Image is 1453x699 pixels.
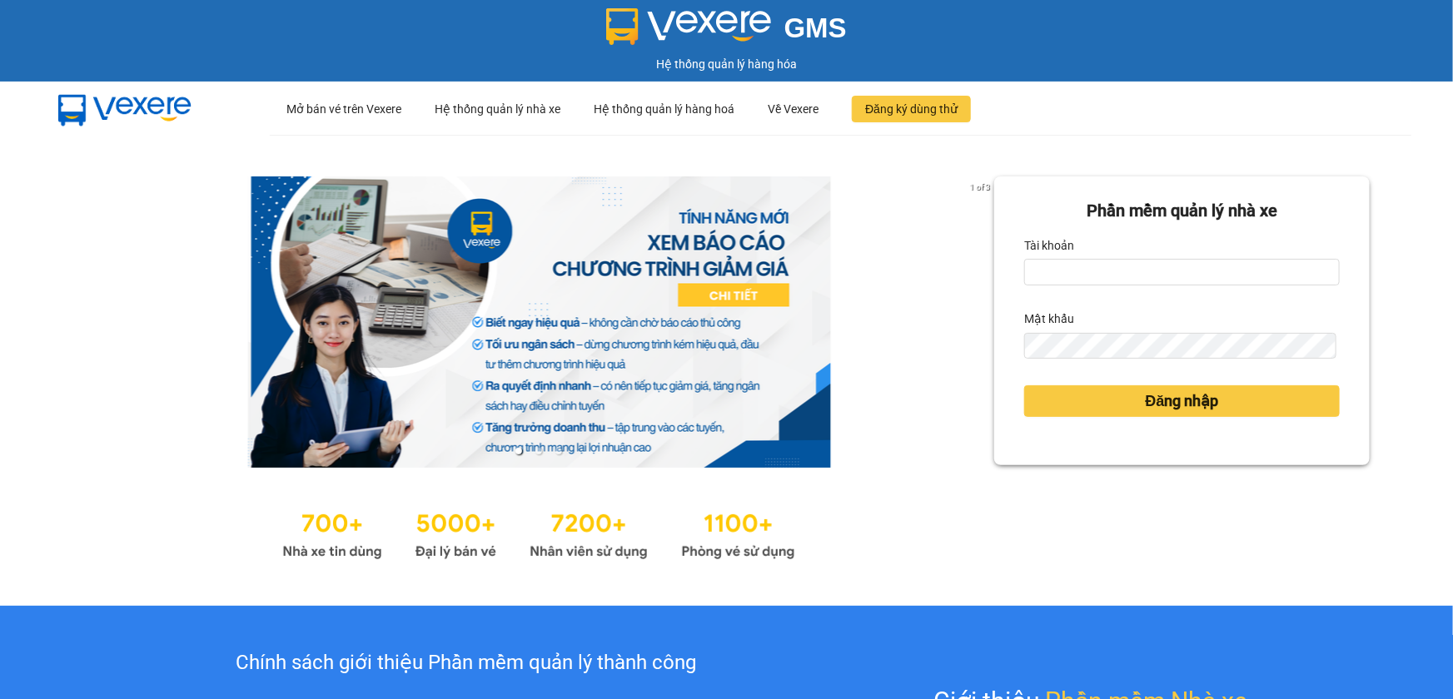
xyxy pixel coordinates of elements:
[1146,389,1219,413] span: Đăng nhập
[286,82,401,136] div: Mở bán vé trên Vexere
[535,448,542,454] li: slide item 2
[606,25,847,38] a: GMS
[784,12,847,43] span: GMS
[971,176,994,468] button: next slide / item
[606,8,771,45] img: logo 2
[83,176,107,468] button: previous slide / item
[865,100,958,118] span: Đăng ký dùng thử
[594,82,734,136] div: Hệ thống quản lý hàng hoá
[1024,259,1340,285] input: Tài khoản
[282,501,795,564] img: Statistics.png
[102,647,830,679] div: Chính sách giới thiệu Phần mềm quản lý thành công
[515,448,522,454] li: slide item 1
[1024,333,1336,359] input: Mật khẩu
[42,82,208,136] img: mbUUG5Q.png
[1024,232,1074,259] label: Tài khoản
[1024,198,1340,224] div: Phần mềm quản lý nhà xe
[965,176,994,198] p: 1 of 3
[1024,385,1340,417] button: Đăng nhập
[1024,305,1074,332] label: Mật khẩu
[852,96,971,122] button: Đăng ký dùng thử
[768,82,819,136] div: Về Vexere
[435,82,560,136] div: Hệ thống quản lý nhà xe
[4,55,1449,73] div: Hệ thống quản lý hàng hóa
[555,448,562,454] li: slide item 3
